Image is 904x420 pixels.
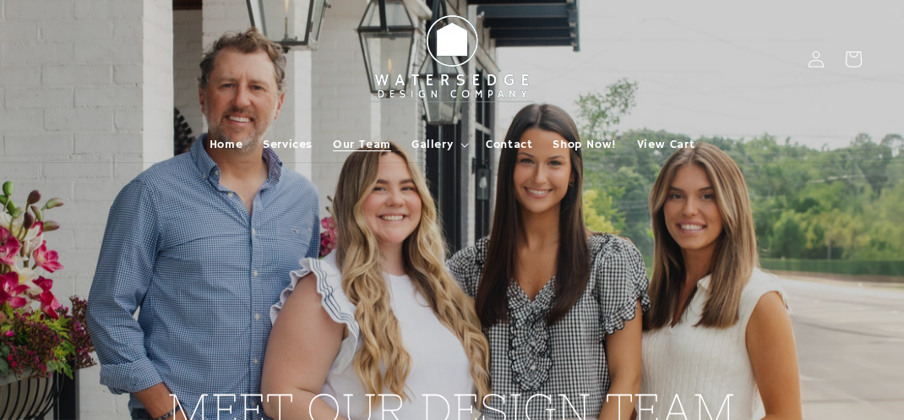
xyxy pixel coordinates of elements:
img: Watersedge Design Co [359,7,545,112]
span: Contact [486,137,532,152]
a: Our Team [323,127,401,162]
a: View Cart [627,127,705,162]
a: Services [253,127,323,162]
a: Contact [476,127,542,162]
span: Shop Now! [553,137,616,152]
span: Our Team [333,137,391,152]
summary: Gallery [401,127,476,162]
span: Services [263,137,313,152]
span: View Cart [637,137,694,152]
a: Shop Now! [542,127,626,162]
span: Home [210,137,242,152]
a: Home [199,127,253,162]
span: Gallery [411,137,453,152]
